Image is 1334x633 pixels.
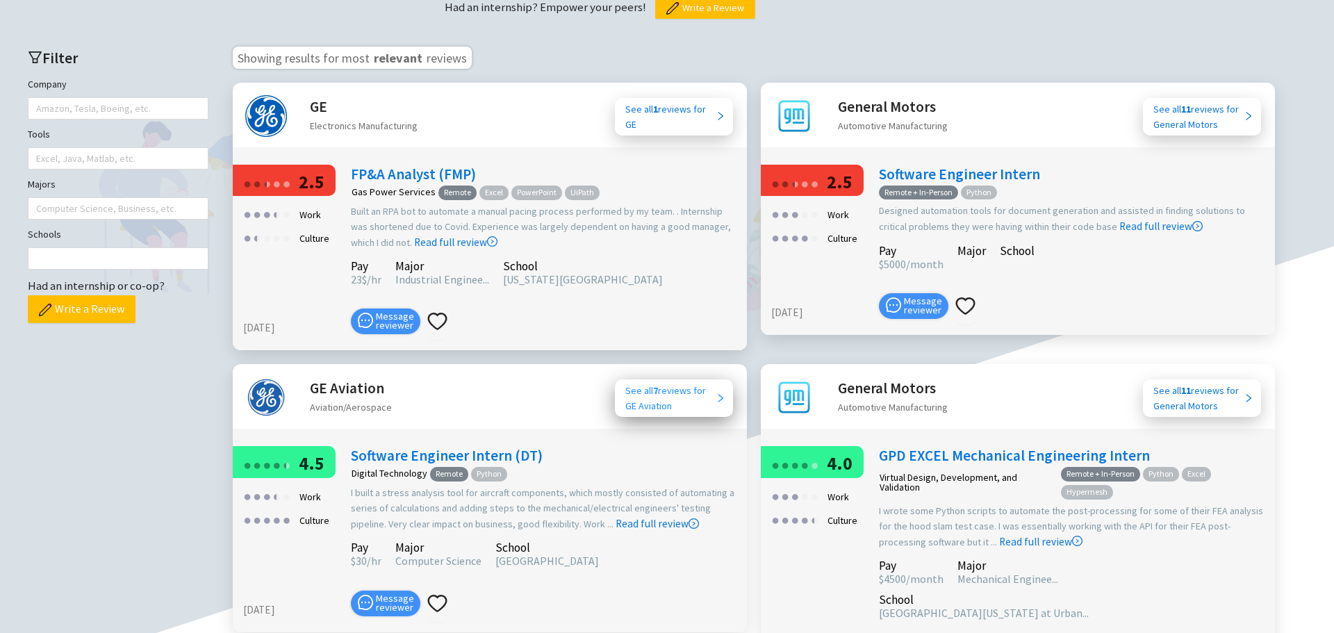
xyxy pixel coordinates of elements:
[771,509,780,530] div: ●
[906,572,944,586] span: /month
[689,518,699,529] span: right-circle
[879,561,944,570] div: Pay
[781,227,789,248] div: ●
[1061,485,1113,500] span: Hypermesh
[272,485,281,507] div: ●
[879,503,1268,550] div: I wrote some Python scripts to automate the post-processing for some of their FEA analysis for th...
[1181,384,1191,397] b: 11
[295,203,325,227] div: Work
[791,485,799,507] div: ●
[272,203,277,224] div: ●
[28,126,50,142] label: Tools
[351,485,740,532] div: I built a stress analysis tool for aircraft components, which mostly consisted of automating a se...
[616,447,699,530] a: Read full review
[879,606,1089,620] span: [GEOGRAPHIC_DATA][US_STATE] at Urban...
[351,446,543,465] a: Software Engineer Intern (DT)
[414,166,497,249] a: Read full review
[879,165,1040,183] a: Software Engineer Intern
[351,554,367,568] span: 30
[295,485,325,509] div: Work
[367,554,381,568] span: /hr
[781,485,789,507] div: ●
[376,594,414,612] span: Message reviewer
[310,400,392,415] div: Aviation/Aerospace
[791,172,795,194] div: ●
[471,467,507,482] span: Python
[810,509,818,530] div: ●
[1000,246,1035,256] div: School
[243,454,252,475] div: ●
[781,509,789,530] div: ●
[615,379,733,417] a: See all7reviews forGE Aviation
[615,98,733,135] a: See all1reviews forGE
[352,468,427,478] div: Digital Technology
[253,227,261,248] div: ●
[791,172,799,194] div: ●
[838,95,948,118] h2: General Motors
[838,118,948,133] div: Automotive Manufacturing
[838,377,948,400] h2: General Motors
[376,312,414,330] span: Message reviewer
[263,485,271,507] div: ●
[263,454,271,475] div: ●
[879,572,906,586] span: 4500
[1244,393,1253,403] span: right
[282,485,290,507] div: ●
[879,186,958,200] span: Remote + In-Person
[625,101,716,132] div: See all reviews for GE
[565,186,600,200] span: UiPath
[1153,101,1244,132] div: See all reviews for General Motors
[282,454,290,475] div: ●
[299,170,324,193] span: 2.5
[395,272,489,286] span: Industrial Enginee...
[28,227,61,242] label: Schools
[243,203,252,224] div: ●
[879,257,906,271] span: 5000
[253,227,257,248] div: ●
[272,485,277,507] div: ●
[810,509,814,530] div: ●
[511,186,562,200] span: PowerPoint
[28,176,56,192] label: Majors
[800,227,809,248] div: ●
[879,446,1150,465] a: GPD EXCEL Mechanical Engineering Intern
[879,246,944,256] div: Pay
[263,227,271,248] div: ●
[263,203,271,224] div: ●
[503,261,663,271] div: School
[827,170,853,193] span: 2.5
[957,246,986,256] div: Major
[243,602,344,618] div: [DATE]
[653,384,658,397] b: 7
[771,203,780,224] div: ●
[358,313,373,328] span: message
[427,593,447,614] span: heart
[653,103,658,115] b: 1
[823,227,862,250] div: Culture
[879,257,884,271] span: $
[823,509,862,532] div: Culture
[310,377,392,400] h2: GE Aviation
[36,150,39,167] input: Tools
[791,227,799,248] div: ●
[666,2,679,15] img: pencil.png
[430,467,468,482] span: Remote
[999,466,1082,548] a: Read full review
[879,572,884,586] span: $
[495,554,599,568] span: [GEOGRAPHIC_DATA]
[299,452,324,475] span: 4.5
[310,118,418,133] div: Electronics Manufacturing
[791,454,799,475] div: ●
[243,320,344,336] div: [DATE]
[781,172,789,194] div: ●
[495,543,599,552] div: School
[282,227,290,248] div: ●
[1244,111,1253,121] span: right
[282,172,290,194] div: ●
[771,304,872,321] div: [DATE]
[272,203,281,224] div: ●
[372,48,424,65] span: relevant
[282,203,290,224] div: ●
[904,297,942,315] span: Message reviewer
[295,509,333,532] div: Culture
